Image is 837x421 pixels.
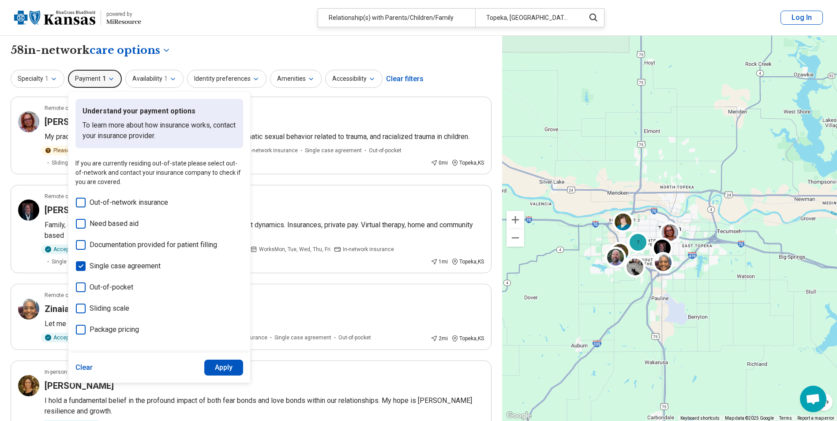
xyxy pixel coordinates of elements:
[431,258,448,266] div: 1 mi
[90,43,171,58] button: Care options
[45,192,94,200] p: Remote or In-person
[274,334,331,342] span: Single case agreement
[45,395,484,417] p: I hold a fundamental belief in the profound impact of both fear bonds and love bonds within our r...
[45,74,49,83] span: 1
[451,335,484,342] div: Topeka , KS
[475,9,580,27] div: Topeka, [GEOGRAPHIC_DATA]
[90,43,160,58] span: care options
[386,68,424,90] div: Clear filters
[90,261,161,271] span: Single case agreement
[270,70,322,88] button: Amenities
[52,159,83,167] span: Sliding scale
[187,70,266,88] button: Identity preferences
[90,218,139,229] span: Need based aid
[318,9,475,27] div: Relationship(s) with Parents/Children/Family
[343,245,394,253] span: In-network insurance
[102,74,106,83] span: 1
[125,70,184,88] button: Availability1
[11,43,171,58] h1: 58 in-network
[90,324,139,335] span: Package pricing
[45,204,114,216] h3: [PERSON_NAME]
[41,244,101,254] div: Accepting clients
[164,74,168,83] span: 1
[14,7,95,28] img: Blue Cross Blue Shield Kansas
[431,159,448,167] div: 0 mi
[45,291,94,299] p: Remote or In-person
[45,303,141,315] h3: Zinaia [PERSON_NAME]
[451,159,484,167] div: Topeka , KS
[431,335,448,342] div: 2 mi
[627,232,649,253] div: 7
[369,147,402,154] span: Out-of-pocket
[41,146,94,155] div: Please inquire
[451,258,484,266] div: Topeka , KS
[52,258,109,266] span: Single case agreement
[725,416,774,421] span: Map data ©2025 Google
[90,282,133,293] span: Out-of-pocket
[325,70,383,88] button: Accessibility
[247,147,298,154] span: In-network insurance
[45,116,114,128] h3: [PERSON_NAME]
[800,386,826,412] div: Open chat
[75,360,93,376] button: Clear
[90,197,168,208] span: Out-of-network insurance
[14,7,141,28] a: Blue Cross Blue Shield Kansaspowered by
[75,159,243,187] p: If you are currently residing out-of-state please select out-of-network and contact your insuranc...
[90,303,129,314] span: Sliding scale
[90,240,217,250] span: Documentation provided for patient filling
[83,120,236,141] p: To learn more about how insurance works, contact your insurance provider.
[204,360,244,376] button: Apply
[106,10,141,18] div: powered by
[11,70,64,88] button: Specialty1
[305,147,362,154] span: Single case agreement
[338,334,371,342] span: Out-of-pocket
[45,380,114,392] h3: [PERSON_NAME]
[45,104,94,112] p: Remote or In-person
[781,11,823,25] button: Log In
[779,416,792,421] a: Terms (opens in new tab)
[68,70,122,88] button: Payment1
[45,132,484,142] p: My practice focuses on the treatment of childhood trauma, problematic sexual behavior related to ...
[45,220,484,241] p: Family, couple, individual therapy. Consultation, complex and difficult dynamics. Insurances, pri...
[41,333,101,342] div: Accepting clients
[83,106,236,117] p: Understand your payment options
[45,319,484,329] p: Let me meet you where you are on your therapeutic journey.
[45,368,79,376] p: In-person only
[507,229,524,247] button: Zoom out
[259,245,330,253] span: Works Mon, Tue, Wed, Thu, Fri
[507,211,524,229] button: Zoom in
[797,416,834,421] a: Report a map error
